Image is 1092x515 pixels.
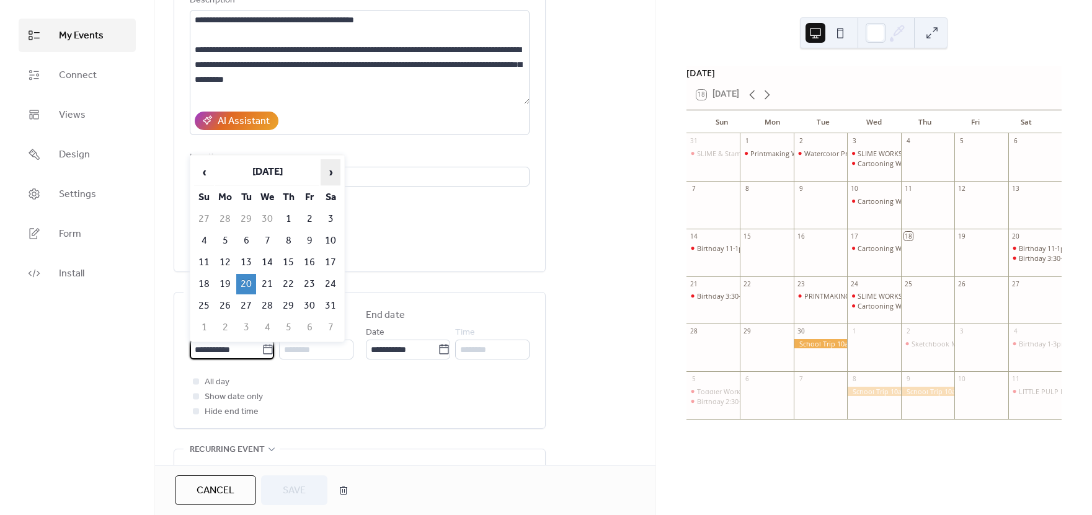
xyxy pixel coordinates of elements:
div: Toddler Workshop 9:30-11:00am [686,387,740,396]
div: 4 [904,137,913,146]
a: Views [19,98,136,131]
td: 16 [300,252,319,273]
div: AI Assistant [218,114,270,129]
span: Cancel [197,483,234,498]
div: PRINTMAKING WORKSHOP 10:30am-12:00pm [794,291,847,301]
div: 29 [743,327,752,336]
td: 26 [215,296,235,316]
div: Cartooning Workshop 4:30-6:00pm [847,301,900,310]
div: 27 [1011,280,1020,288]
td: 19 [215,274,235,294]
div: SLIME WORKSHOP 10:30am-12:00pm [847,291,900,301]
td: 4 [194,231,214,251]
td: 8 [278,231,298,251]
td: 21 [257,274,277,294]
div: 17 [850,232,859,240]
div: SLIME WORKSHOP 10:30am-12:00pm [858,291,974,301]
td: 7 [257,231,277,251]
div: 7 [797,375,806,384]
th: Mo [215,187,235,208]
div: Birthday 11-1pm [686,244,740,253]
a: Install [19,257,136,290]
div: Watercolor Printmaking 10:00am-11:30pm [804,149,938,158]
div: Birthday 3:30-5:30pm [1008,253,1062,263]
div: Tue [797,110,848,134]
div: 5 [957,137,966,146]
div: 21 [690,280,698,288]
div: Cartooning Workshop 4:30-6:00pm [858,196,969,206]
th: Sa [321,187,340,208]
td: 29 [278,296,298,316]
div: Birthday 11-1pm [1019,244,1071,253]
div: 31 [690,137,698,146]
span: My Events [59,29,104,43]
div: 13 [1011,184,1020,193]
div: 1 [850,327,859,336]
div: Cartooning Workshop 4:30-6:00pm [847,244,900,253]
td: 27 [236,296,256,316]
td: 29 [236,209,256,229]
div: 10 [850,184,859,193]
div: 9 [904,375,913,384]
div: Sketchbook Making Workshop 10:30am-12:30pm [901,339,954,348]
span: Date [366,325,384,340]
th: [DATE] [215,159,319,186]
td: 24 [321,274,340,294]
div: 15 [743,232,752,240]
td: 2 [215,317,235,338]
td: 30 [257,209,277,229]
td: 2 [300,209,319,229]
td: 27 [194,209,214,229]
div: 4 [1011,327,1020,336]
div: Watercolor Printmaking 10:00am-11:30pm [794,149,847,158]
div: Birthday 11-1pm [697,244,749,253]
div: 6 [743,375,752,384]
td: 23 [300,274,319,294]
div: Fri [950,110,1001,134]
div: Sat [1001,110,1052,134]
div: 10 [957,375,966,384]
div: 11 [1011,375,1020,384]
div: 12 [957,184,966,193]
td: 6 [236,231,256,251]
div: 24 [850,280,859,288]
div: 2 [797,137,806,146]
td: 13 [236,252,256,273]
div: Cartooning Workshop 4:30-6:00pm [847,196,900,206]
td: 10 [321,231,340,251]
th: Th [278,187,298,208]
span: Views [59,108,86,123]
td: 28 [215,209,235,229]
div: 28 [690,327,698,336]
div: Cartooning Workshop 4:30-6:00pm [858,159,969,168]
span: Recurring event [190,442,265,457]
div: SLIME WORKSHOP 10:30am-12:00pm [847,149,900,158]
div: 8 [850,375,859,384]
div: 3 [957,327,966,336]
div: 23 [797,280,806,288]
div: Wed [848,110,899,134]
div: Mon [747,110,798,134]
div: School Trip 10am-12pm [794,339,847,348]
div: 19 [957,232,966,240]
th: We [257,187,277,208]
td: 5 [215,231,235,251]
span: Hide end time [205,405,259,420]
div: 18 [904,232,913,240]
th: Tu [236,187,256,208]
a: Settings [19,177,136,211]
td: 28 [257,296,277,316]
div: Toddler Workshop 9:30-11:00am [697,387,800,396]
div: 1 [743,137,752,146]
div: Birthday 1-3pm [1019,339,1067,348]
div: 8 [743,184,752,193]
td: 11 [194,252,214,273]
div: 3 [850,137,859,146]
span: Connect [59,68,97,83]
div: Birthday 11-1pm [1008,244,1062,253]
div: 22 [743,280,752,288]
div: Birthday 2:30-4:30pm [686,397,740,406]
div: School Trip 10am-12pm [847,387,900,396]
div: Sun [696,110,747,134]
td: 3 [321,209,340,229]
